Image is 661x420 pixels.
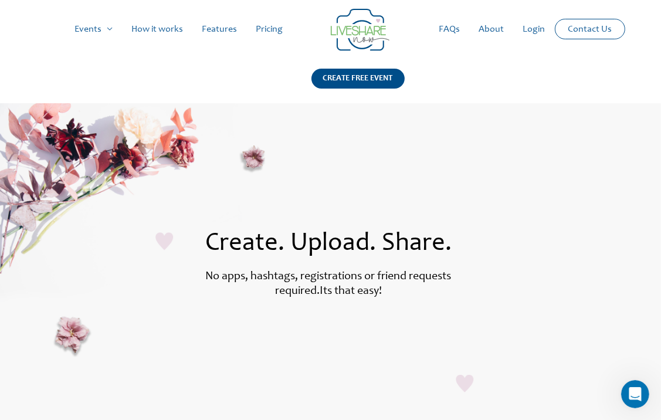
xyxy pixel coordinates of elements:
[311,69,405,89] div: CREATE FREE EVENT
[430,11,470,48] a: FAQs
[246,11,292,48] a: Pricing
[205,231,452,257] span: Create. Upload. Share.
[470,11,514,48] a: About
[311,69,405,103] a: CREATE FREE EVENT
[320,286,382,297] label: Its that easy!
[21,11,640,48] nav: Site Navigation
[122,11,192,48] a: How it works
[192,11,246,48] a: Features
[205,271,451,297] label: No apps, hashtags, registrations or friend requests required.
[514,11,555,48] a: Login
[558,19,621,39] a: Contact Us
[621,380,649,408] iframe: Intercom live chat
[65,11,122,48] a: Events
[331,9,389,51] img: Group 14 | Live Photo Slideshow for Events | Create Free Events Album for Any Occasion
